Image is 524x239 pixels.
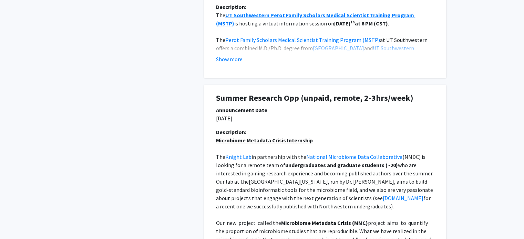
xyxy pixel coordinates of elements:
[313,45,364,52] a: [GEOGRAPHIC_DATA]
[216,128,434,136] div: Description:
[216,55,243,63] button: Show more
[216,36,225,43] span: The
[216,3,434,11] div: Description:
[216,219,281,226] span: Our new project called the
[383,195,423,202] a: [DOMAIN_NAME]
[216,12,415,27] a: UT Southwestern Perot Family Scholars Medical Scientist Training Program (MSTP)
[225,36,380,43] a: Perot Family Scholars Medical Scientist Training Program (MSTP)
[234,20,334,27] span: is hosting a virtual information session on
[225,153,251,160] a: Knight Lab
[216,178,434,202] span: , run by Dr. [PERSON_NAME], aims to build gold-standard bioinformatic tools for the microbiome fi...
[388,20,389,27] span: .
[216,114,434,122] p: [DATE]
[306,153,402,160] a: National Microbiome Data Collaborative
[216,12,225,19] span: The
[364,45,373,52] span: and
[355,20,388,27] strong: at 6 PM (CST)
[350,19,355,24] strong: th
[216,93,434,103] h1: Summer Research Opp (unpaid, remote, 2-3hrs/week)
[334,20,350,27] strong: [DATE]
[216,162,434,185] span: who are interested in gaining research experience and becoming published authors over the summer....
[281,219,368,226] strong: Microbiome Metadata Crisis (MMC)
[251,153,306,160] span: in partnership with the
[216,153,225,160] span: The
[5,208,29,234] iframe: Chat
[216,106,434,114] div: Announcement Date
[216,137,313,144] u: Microbiome Metadata Crisis Internship
[216,153,434,210] p: [GEOGRAPHIC_DATA][US_STATE]
[285,162,398,169] strong: undergraduates and graduate students (~20)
